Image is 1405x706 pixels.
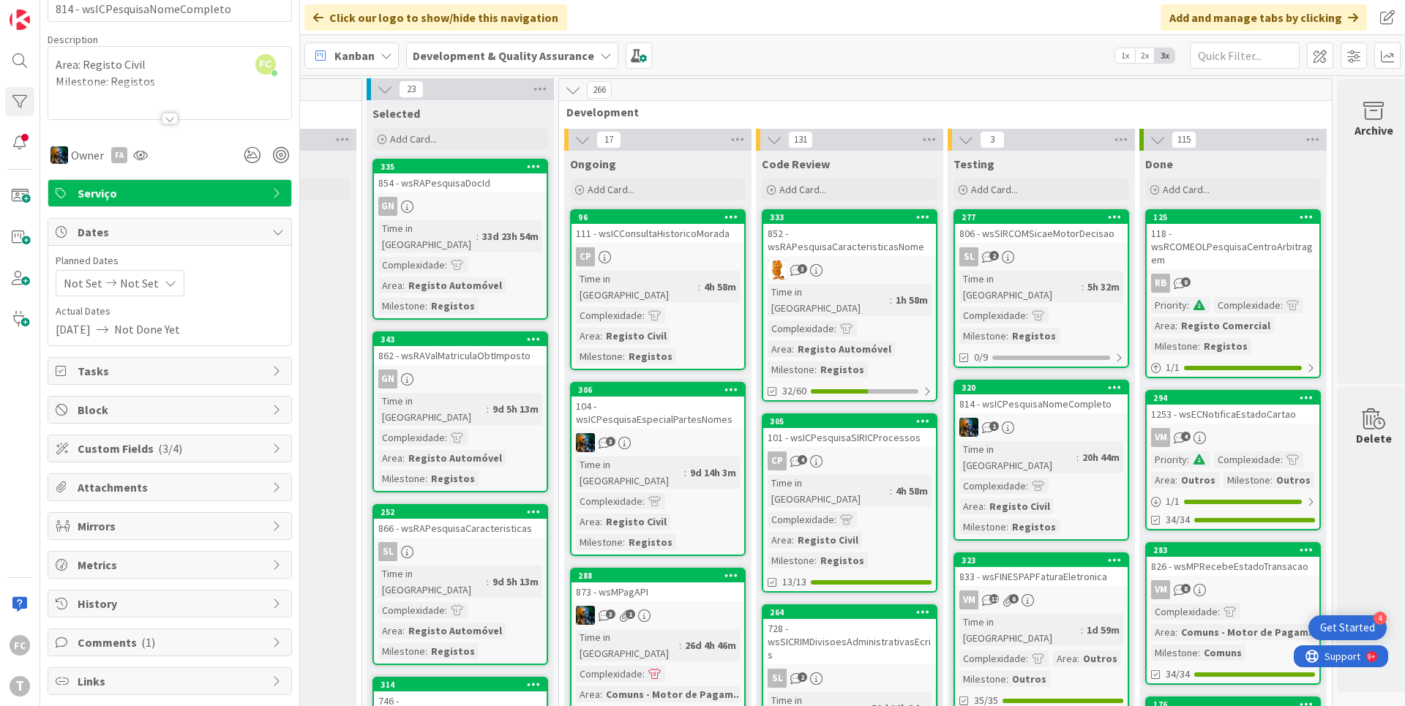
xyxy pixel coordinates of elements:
div: 104 - wsICPesquisaEspecialPartesNomes [572,397,744,429]
a: 320814 - wsICPesquisaNomeCompletoJCTime in [GEOGRAPHIC_DATA]:20h 44mComplexidade:Area:Registo Civ... [953,380,1129,541]
div: Milestone [576,348,623,364]
div: Registos [1200,338,1251,354]
span: : [1175,318,1177,334]
span: : [487,574,489,590]
div: 264 [763,606,936,619]
span: : [600,328,602,344]
div: CP [572,247,744,266]
div: 9d 14h 3m [686,465,740,481]
div: 305 [763,415,936,428]
div: Milestone [768,552,814,568]
div: 854 - wsRAPesquisaDocId [374,173,547,192]
div: 5h 32m [1084,279,1123,295]
div: 264 [770,607,936,617]
span: : [1081,622,1083,638]
span: Add Card... [588,183,634,196]
span: : [623,348,625,364]
div: Outros [1079,650,1121,666]
div: 294 [1153,393,1319,403]
div: Registos [427,298,479,314]
div: 96111 - wsICConsultaHistoricoMorada [572,211,744,243]
span: : [600,514,602,530]
div: Click our logo to show/hide this navigation [304,4,567,31]
div: GN [378,369,397,388]
div: 333852 - wsRAPesquisaCaracteristicasNome [763,211,936,256]
span: Add Card... [779,183,826,196]
span: : [1270,472,1273,488]
div: Registo Automóvel [405,277,506,293]
div: 125118 - wsRCOMEOLPesquisaCentroArbitragem [1147,211,1319,269]
span: 3 [606,437,615,446]
div: 323 [955,554,1128,567]
div: Complexidade [959,307,1026,323]
div: 306 [578,385,744,395]
span: : [445,602,447,618]
span: Add Card... [1163,183,1210,196]
div: Area [576,514,600,530]
span: : [642,307,645,323]
div: GN [374,369,547,388]
div: 806 - wsSIRCOMSicaeMotorDecisao [955,224,1128,243]
div: 305101 - wsICPesquisaSIRICProcessos [763,415,936,447]
div: GN [374,197,547,216]
div: Registos [817,361,868,378]
div: Outros [1177,472,1219,488]
div: Comuns [1200,645,1245,661]
div: Milestone [378,298,425,314]
span: 4 [798,455,807,465]
div: Open Get Started checklist, remaining modules: 4 [1308,615,1387,640]
div: Area [576,328,600,344]
div: 125 [1147,211,1319,224]
div: 26d 4h 46m [681,637,740,653]
span: Add Card... [390,132,437,146]
span: : [1187,451,1189,467]
span: : [1281,297,1283,313]
span: 1 / 1 [1166,494,1180,509]
div: Complexidade [959,650,1026,666]
div: Complexidade [576,493,642,509]
span: 12 [989,594,999,604]
div: 4h 58m [700,279,740,295]
div: Complexidade [1214,451,1281,467]
div: VM [1151,428,1170,447]
span: 32/60 [782,383,806,399]
div: 1253 - wsECNotificaEstadoCartao [1147,405,1319,424]
a: 125118 - wsRCOMEOLPesquisaCentroArbitragemRBPriority:Complexidade:Area:Registo ComercialMilestone... [1145,209,1321,378]
div: GN [378,197,397,216]
div: Area [1151,318,1175,334]
div: Complexidade [959,478,1026,494]
div: Area [378,623,402,639]
div: Time in [GEOGRAPHIC_DATA] [378,220,476,252]
span: : [642,666,645,682]
div: Milestone [1151,645,1198,661]
div: Milestone [1151,338,1198,354]
div: CP [768,451,787,470]
span: : [1006,328,1008,344]
a: 335854 - wsRAPesquisaDocIdGNTime in [GEOGRAPHIC_DATA]:33d 23h 54mComplexidade:Area:Registo Automó... [372,159,548,320]
div: Registo Automóvel [794,341,895,357]
div: 333 [770,212,936,222]
div: 96 [572,211,744,224]
div: 20h 44m [1079,449,1123,465]
div: Registo Comercial [1177,318,1274,334]
span: : [1187,297,1189,313]
div: Comuns - Motor de Pagam... [602,686,746,702]
span: : [402,277,405,293]
div: 288 [572,569,744,582]
div: RB [1147,274,1319,293]
div: Registo Civil [602,328,670,344]
span: 13/13 [782,574,806,590]
div: Milestone [1224,472,1270,488]
div: Milestone [378,470,425,487]
a: 277806 - wsSIRCOMSicaeMotorDecisaoSLTime in [GEOGRAPHIC_DATA]:5h 32mComplexidade:Milestone:Regist... [953,209,1129,368]
div: Priority [1151,451,1187,467]
div: Time in [GEOGRAPHIC_DATA] [378,393,487,425]
div: 323833 - wsFINESPAPFaturaEletronica [955,554,1128,586]
span: Description [48,33,98,46]
span: 1 / 1 [1166,360,1180,375]
span: : [445,429,447,446]
span: 0/9 [974,350,988,365]
div: 306 [572,383,744,397]
div: Milestone [378,643,425,659]
div: 283826 - wsMPRecebeEstadoTransacao [1147,544,1319,576]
